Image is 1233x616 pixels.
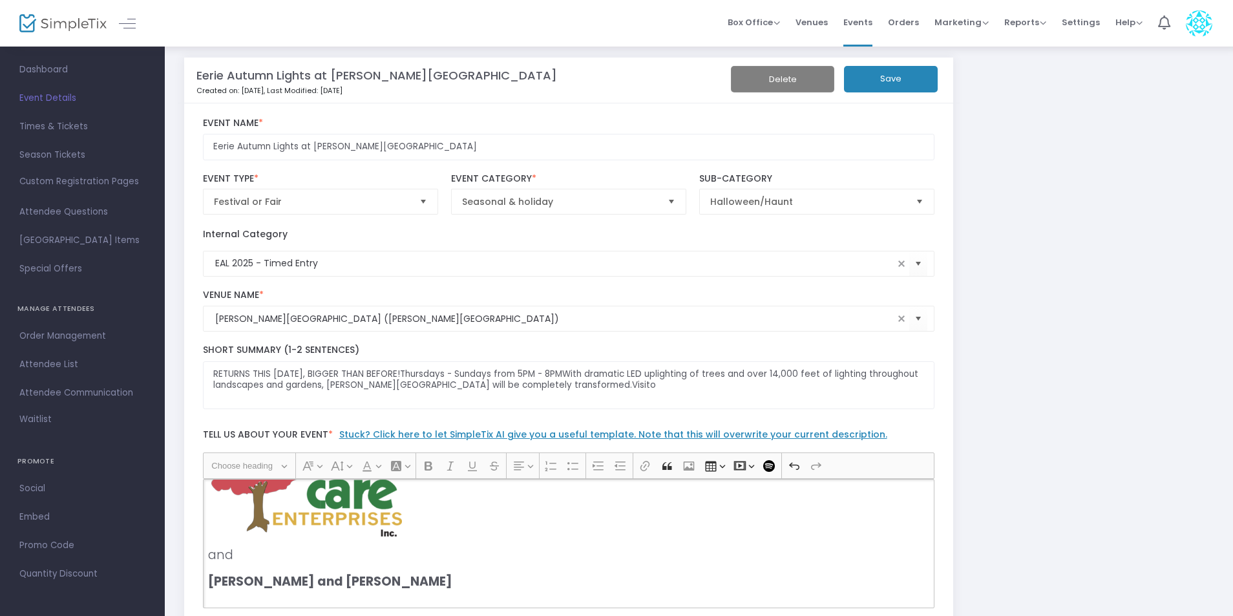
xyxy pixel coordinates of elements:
span: [GEOGRAPHIC_DATA] Items [19,232,145,249]
a: Stuck? Click here to let SimpleTix AI give you a useful template. Note that this will overwrite y... [339,428,887,441]
label: Event Category [451,173,687,185]
span: Orders [888,6,919,39]
span: Embed [19,509,145,526]
h4: MANAGE ATTENDEES [17,296,147,322]
span: Settings [1062,6,1100,39]
label: Tell us about your event [196,422,941,452]
span: Marketing [934,16,989,28]
input: Enter Event Name [203,134,935,160]
button: Save [844,66,938,92]
div: Editor toolbar [203,452,935,478]
span: Waitlist [19,413,52,426]
span: Social [19,480,145,497]
p: Created on: [DATE] [196,85,693,96]
span: Attendee Questions [19,204,145,220]
span: Dashboard [19,61,145,78]
strong: [PERSON_NAME] and [PERSON_NAME] [208,573,452,590]
span: clear [894,256,909,271]
label: Sub-Category [699,173,935,185]
span: Attendee List [19,356,145,373]
span: Custom Registration Pages [19,175,139,188]
span: Times & Tickets [19,118,145,135]
span: Venues [796,6,828,39]
span: Reports [1004,16,1046,28]
input: Select Event Internal Category [215,257,894,270]
span: Short Summary (1-2 Sentences) [203,343,359,356]
m-panel-title: Eerie Autumn Lights at [PERSON_NAME][GEOGRAPHIC_DATA] [196,67,557,84]
span: Event Details [19,90,145,107]
span: Box Office [728,16,780,28]
input: Select Venue [215,312,894,326]
label: Venue Name [203,290,935,301]
label: Event Type [203,173,439,185]
span: Special Offers [19,260,145,277]
span: clear [894,311,909,326]
span: Quantity Discount [19,566,145,582]
span: and [208,546,233,564]
span: Halloween/Haunt [710,195,906,208]
span: Festival or Fair [214,195,410,208]
button: Select [414,189,432,214]
span: Promo Code [19,537,145,554]
span: Attendee Communication [19,385,145,401]
button: Choose heading [205,456,293,476]
button: Select [662,189,680,214]
button: Select [911,189,929,214]
span: , Last Modified: [DATE] [264,85,342,96]
span: Order Management [19,328,145,345]
img: 638622517761741006treecare-logo-color-300x167.png [208,429,402,536]
span: Help [1115,16,1143,28]
span: Choose heading [211,458,279,474]
span: Events [843,6,872,39]
button: Select [909,306,927,332]
button: Delete [731,66,834,92]
label: Event Name [203,118,935,129]
label: Internal Category [203,228,288,241]
span: Seasonal & holiday [462,195,658,208]
div: Rich Text Editor, main [203,479,935,608]
button: Select [909,250,927,277]
span: Season Tickets [19,147,145,164]
h4: PROMOTE [17,449,147,474]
